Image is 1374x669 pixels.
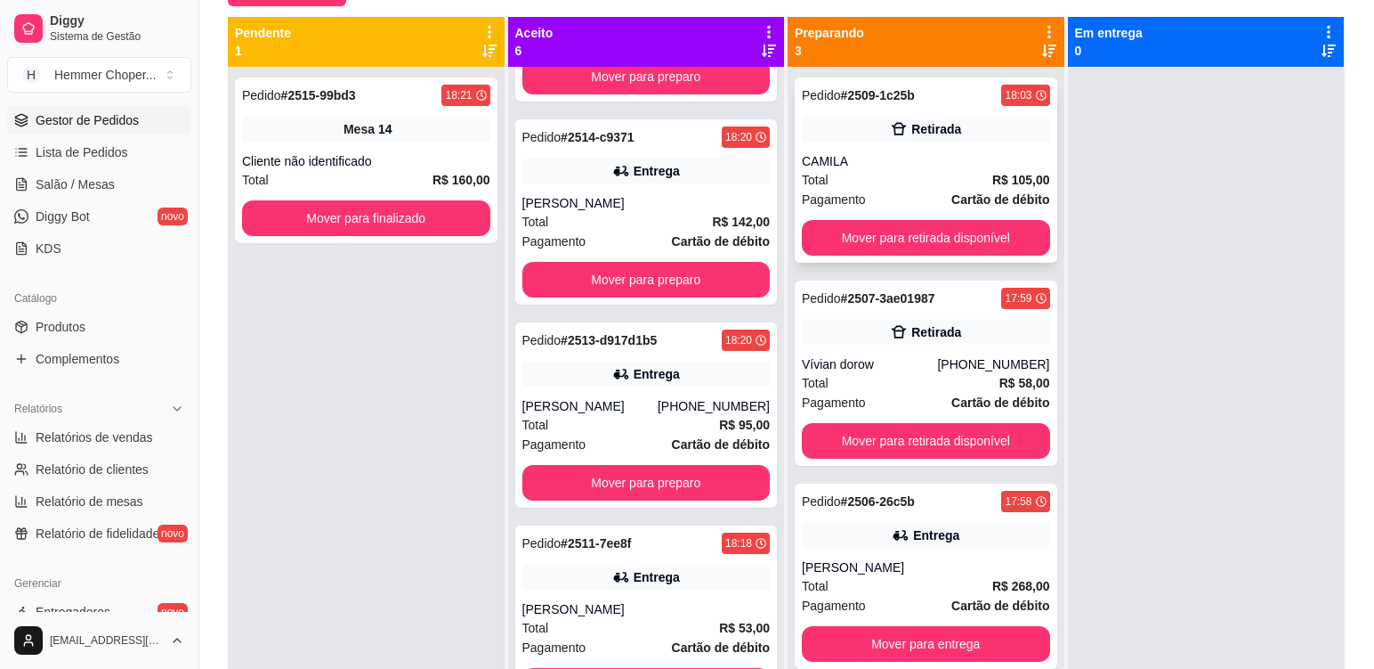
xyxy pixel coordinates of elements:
button: Mover para retirada disponível [802,220,1050,256]
div: 18:18 [725,536,752,551]
strong: # 2515-99bd3 [281,88,356,102]
div: Catálogo [7,284,191,313]
p: Aceito [515,24,554,42]
div: [PERSON_NAME] [802,559,1050,576]
div: [PHONE_NUMBER] [937,355,1049,373]
a: Lista de Pedidos [7,138,191,167]
strong: # 2511-7ee8f [561,536,631,551]
p: 1 [235,42,291,60]
div: Hemmer Choper ... [54,66,156,84]
strong: # 2507-3ae01987 [841,291,935,306]
div: Entrega [634,365,680,383]
strong: R$ 95,00 [719,418,770,432]
div: Cliente não identificado [242,152,490,170]
span: Entregadores [36,603,110,621]
div: Entrega [634,162,680,180]
div: 14 [378,120,392,138]
div: CAMILA [802,152,1050,170]
button: Mover para preparo [522,262,771,298]
span: Lista de Pedidos [36,143,128,161]
button: Mover para entrega [802,626,1050,662]
div: Vívian dorow [802,355,937,373]
button: Mover para retirada disponível [802,423,1050,459]
a: Diggy Botnovo [7,202,191,231]
a: Gestor de Pedidos [7,106,191,135]
div: Entrega [913,526,959,544]
div: [PERSON_NAME] [522,397,658,415]
a: Salão / Mesas [7,170,191,199]
div: Retirada [911,120,961,138]
span: Pedido [802,88,841,102]
div: 17:58 [1005,494,1031,509]
span: [EMAIL_ADDRESS][DOMAIN_NAME] [50,633,163,648]
span: Complementos [36,350,119,368]
strong: R$ 268,00 [992,579,1050,593]
p: Preparando [795,24,864,42]
span: Relatório de clientes [36,461,149,478]
span: Mesa [343,120,375,138]
span: Salão / Mesas [36,175,115,193]
p: 0 [1075,42,1143,60]
strong: # 2514-c9371 [561,130,634,144]
a: Relatório de mesas [7,487,191,516]
a: Relatórios de vendas [7,423,191,452]
a: DiggySistema de Gestão [7,7,191,50]
span: Pedido [802,291,841,306]
strong: R$ 160,00 [432,173,490,187]
a: Relatório de clientes [7,455,191,484]
span: Pagamento [522,232,586,251]
span: Total [522,618,549,638]
a: KDS [7,234,191,263]
span: Pedido [242,88,281,102]
span: Total [242,170,269,190]
strong: # 2506-26c5b [841,494,915,509]
span: Pagamento [802,596,866,616]
strong: Cartão de débito [672,640,770,655]
button: Mover para finalizado [242,200,490,236]
a: Relatório de fidelidadenovo [7,519,191,548]
span: Relatórios de vendas [36,428,153,446]
span: Pagamento [522,435,586,454]
span: Gestor de Pedidos [36,111,139,129]
div: 18:03 [1005,88,1031,102]
p: 3 [795,42,864,60]
a: Entregadoresnovo [7,598,191,626]
div: [PHONE_NUMBER] [658,397,770,415]
p: Pendente [235,24,291,42]
div: 18:20 [725,333,752,347]
button: [EMAIL_ADDRESS][DOMAIN_NAME] [7,619,191,662]
a: Complementos [7,345,191,373]
span: Produtos [36,318,85,336]
p: 6 [515,42,554,60]
button: Select a team [7,57,191,93]
strong: Cartão de débito [951,396,1049,410]
strong: R$ 142,00 [712,215,770,229]
span: H [22,66,40,84]
strong: R$ 53,00 [719,621,770,635]
div: Entrega [634,568,680,586]
span: Diggy [50,13,184,29]
span: Total [802,170,828,190]
button: Mover para preparo [522,59,771,94]
div: 18:21 [445,88,472,102]
div: [PERSON_NAME] [522,194,771,212]
span: Pagamento [802,190,866,209]
span: Pedido [522,536,562,551]
span: Pagamento [522,638,586,657]
div: Gerenciar [7,569,191,598]
strong: R$ 58,00 [999,376,1050,390]
div: Retirada [911,323,961,341]
span: Relatórios [14,402,62,416]
button: Mover para preparo [522,465,771,501]
div: [PERSON_NAME] [522,600,771,618]
a: Produtos [7,313,191,341]
span: Diggy Bot [36,208,90,225]
strong: # 2513-d917d1b5 [561,333,657,347]
span: KDS [36,240,61,257]
strong: Cartão de débito [951,192,1049,207]
div: 18:20 [725,130,752,144]
span: Total [802,373,828,393]
span: Total [802,576,828,596]
span: Pagamento [802,393,866,412]
span: Sistema de Gestão [50,29,184,44]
